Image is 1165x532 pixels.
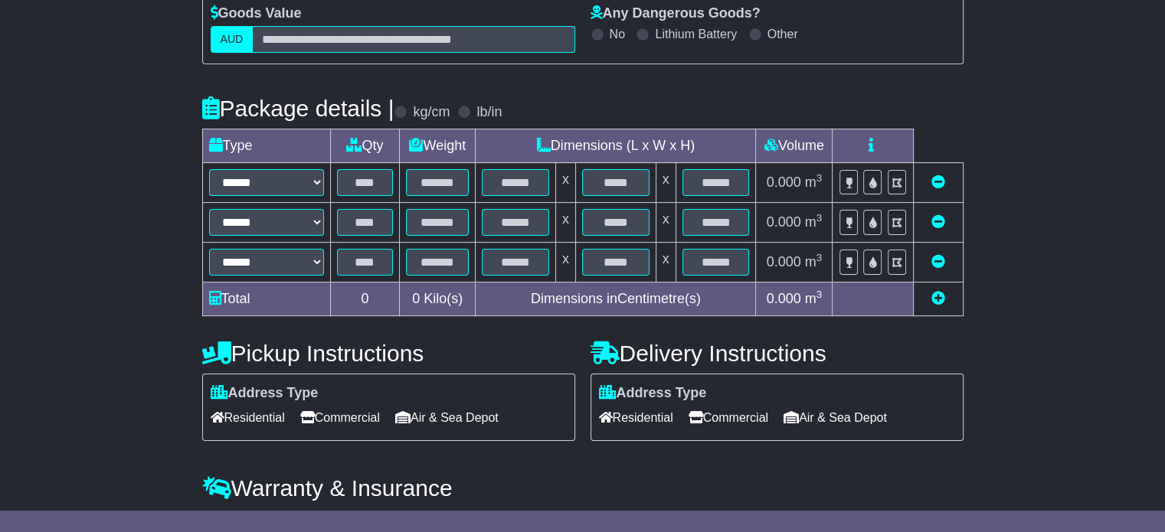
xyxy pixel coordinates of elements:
td: Type [202,129,330,163]
h4: Pickup Instructions [202,341,575,366]
label: Any Dangerous Goods? [591,5,761,22]
td: x [656,163,676,203]
span: 0.000 [767,214,801,230]
label: Address Type [211,385,319,402]
span: 0.000 [767,175,801,190]
td: Weight [400,129,476,163]
span: 250 [357,508,380,524]
td: Dimensions in Centimetre(s) [476,282,756,316]
span: m [805,254,823,269]
div: All our quotes include a $ FreightSafe warranty. [202,508,964,525]
a: Add new item [931,291,945,306]
span: m [805,291,823,306]
a: Remove this item [931,214,945,230]
span: Commercial [689,406,768,429]
a: Remove this item [931,254,945,269]
a: Remove this item [931,175,945,190]
td: x [656,203,676,243]
label: AUD [211,26,254,53]
sup: 3 [816,289,823,300]
label: Lithium Battery [655,27,737,41]
sup: 3 [816,252,823,263]
td: Volume [756,129,833,163]
td: Qty [330,129,400,163]
td: Kilo(s) [400,282,476,316]
h4: Package details | [202,96,394,121]
span: Air & Sea Depot [784,406,887,429]
label: Address Type [599,385,707,402]
span: 0 [412,291,420,306]
span: Air & Sea Depot [395,406,499,429]
td: Total [202,282,330,316]
label: lb/in [476,104,502,121]
span: 0.000 [767,291,801,306]
td: x [555,163,575,203]
label: Goods Value [211,5,302,22]
label: No [610,27,625,41]
span: Residential [599,406,673,429]
td: x [555,243,575,282]
td: x [656,243,676,282]
span: 0.000 [767,254,801,269]
td: 0 [330,282,400,316]
span: Commercial [300,406,380,429]
td: Dimensions (L x W x H) [476,129,756,163]
h4: Warranty & Insurance [202,475,964,501]
span: m [805,214,823,230]
sup: 3 [816,212,823,224]
td: x [555,203,575,243]
span: m [805,175,823,190]
label: Other [767,27,798,41]
h4: Delivery Instructions [591,341,964,366]
span: Residential [211,406,285,429]
label: kg/cm [413,104,450,121]
sup: 3 [816,172,823,184]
